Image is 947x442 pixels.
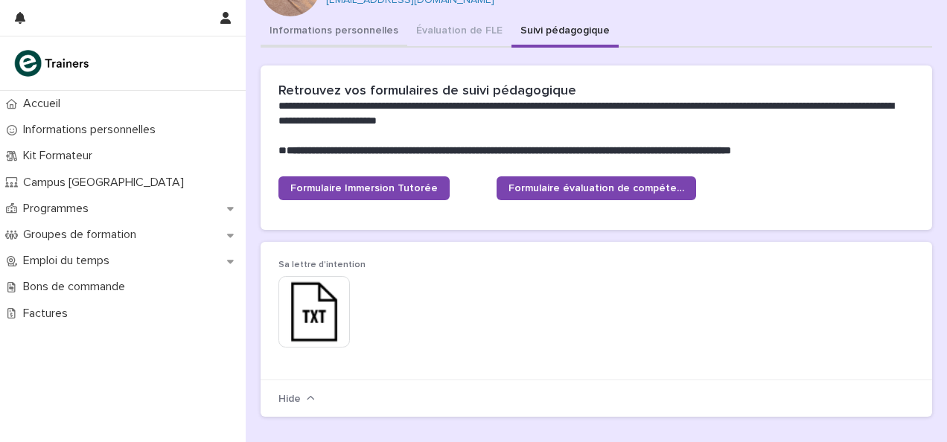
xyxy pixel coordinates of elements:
button: Hide [278,393,315,404]
p: Factures [17,307,80,321]
button: Évaluation de FLE [407,16,511,48]
p: Bons de commande [17,280,137,294]
p: Accueil [17,97,72,111]
h2: Retrouvez vos formulaires de suivi pédagogique [278,83,576,100]
p: Groupes de formation [17,228,148,242]
p: Campus [GEOGRAPHIC_DATA] [17,176,196,190]
button: Informations personnelles [261,16,407,48]
p: Informations personnelles [17,123,168,137]
a: Formulaire Immersion Tutorée [278,176,450,200]
button: Suivi pédagogique [511,16,619,48]
p: Programmes [17,202,101,216]
span: Formulaire Immersion Tutorée [290,183,438,193]
p: Kit Formateur [17,149,104,163]
img: K0CqGN7SDeD6s4JG8KQk [12,48,94,78]
a: Formulaire évaluation de compétences [497,176,697,200]
span: Sa lettre d'intention [278,260,366,269]
span: Formulaire évaluation de compétences [508,183,685,193]
p: Emploi du temps [17,254,121,268]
